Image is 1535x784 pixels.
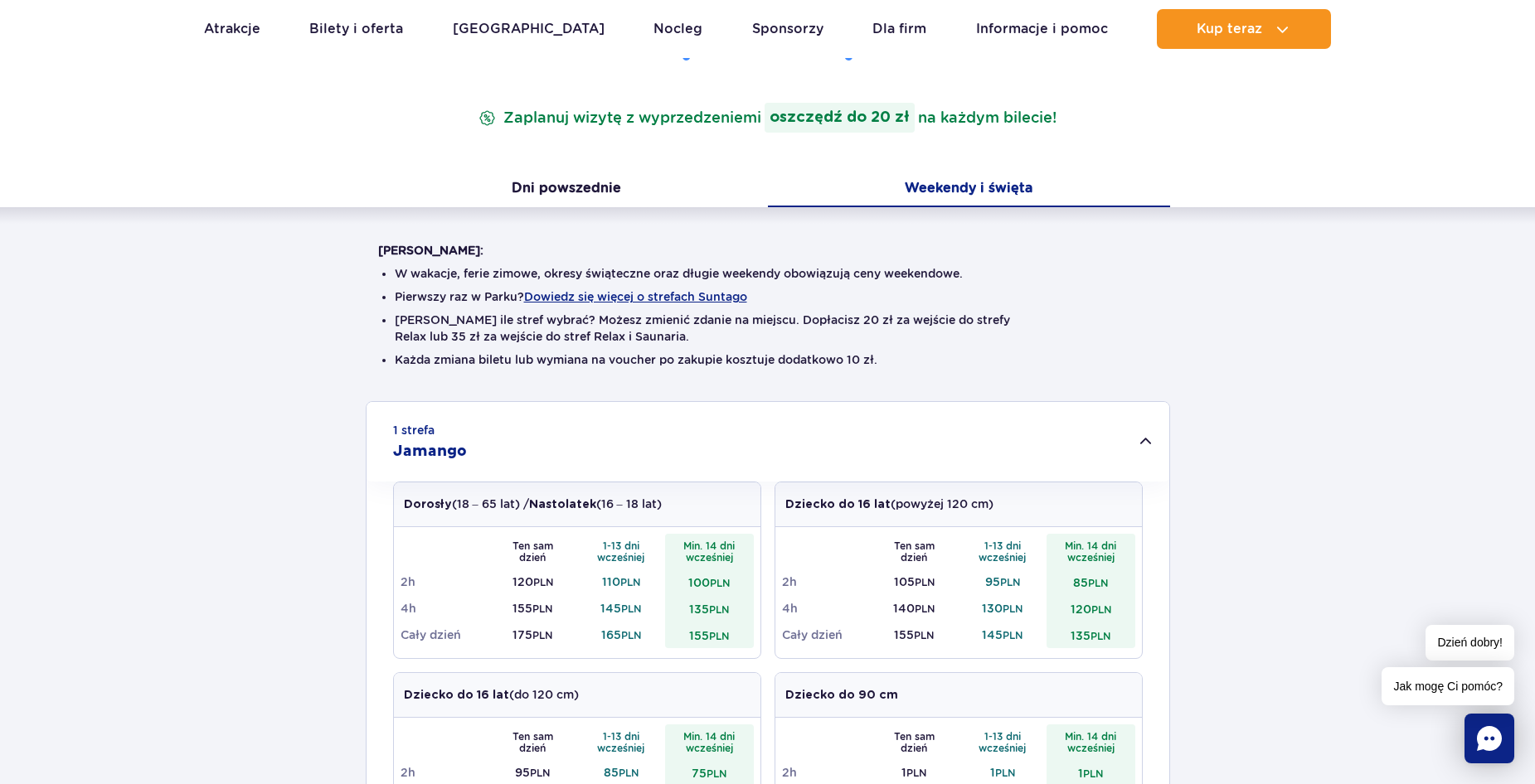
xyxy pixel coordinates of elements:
a: Nocleg [653,9,702,49]
button: Kup teraz [1157,9,1331,49]
td: 155 [488,595,577,622]
td: 120 [488,569,577,595]
td: 100 [665,569,754,595]
th: Min. 14 dni wcześniej [665,724,754,759]
th: 1-13 dni wcześniej [577,724,666,759]
small: PLN [530,767,550,779]
a: Informacje i pomoc [976,9,1108,49]
small: PLN [620,576,640,588]
small: PLN [1091,603,1111,616]
th: 1-13 dni wcześniej [959,724,1047,759]
td: 165 [577,622,666,648]
small: PLN [914,629,934,641]
th: 1-13 dni wcześniej [577,534,666,569]
td: Cały dzień [401,622,489,648]
p: (18 – 65 lat) / (16 – 18 lat) [404,496,662,513]
span: Jak mogę Ci pomóc? [1382,667,1514,705]
a: Bilety i oferta [309,9,403,49]
p: (do 120 cm) [404,686,579,704]
small: PLN [915,576,935,588]
td: 140 [870,595,959,622]
div: Chat [1465,714,1514,763]
th: 1-13 dni wcześniej [959,534,1047,569]
td: 155 [870,622,959,648]
button: Weekendy i święta [768,172,1170,207]
strong: oszczędź do 20 zł [765,103,915,133]
h2: Jamango [393,442,467,462]
td: 135 [665,595,754,622]
th: Ten sam dzień [870,534,959,569]
p: Zaplanuj wizytę z wyprzedzeniem na każdym bilecie! [475,103,1060,133]
small: PLN [621,603,641,615]
small: PLN [533,576,553,588]
th: Ten sam dzień [870,724,959,759]
small: PLN [1003,603,1023,615]
td: 155 [665,622,754,648]
small: PLN [915,603,935,615]
th: Min. 14 dni wcześniej [665,534,754,569]
li: Pierwszy raz w Parku? [395,288,1141,305]
td: 105 [870,569,959,595]
strong: Dziecko do 16 lat [785,499,891,511]
td: 85 [1047,569,1135,595]
button: Dni powszednie [366,172,768,207]
li: Każda zmiana biletu lub wymiana na voucher po zakupie kosztuje dodatkowo 10 zł. [395,351,1141,368]
li: [PERSON_NAME] ile stref wybrać? Możesz zmienić zdanie na miejscu. Dopłacisz 20 zł za wejście do s... [395,312,1141,345]
td: 135 [1047,622,1135,648]
td: Cały dzień [782,622,871,648]
strong: Dorosły [404,499,452,511]
td: 4h [401,595,489,622]
span: Dzień dobry! [1426,625,1514,661]
small: PLN [1083,767,1103,780]
td: 130 [959,595,1047,622]
td: 175 [488,622,577,648]
li: W wakacje, ferie zimowe, okresy świąteczne oraz długie weekendy obowiązują ceny weekendowe. [395,265,1141,282]
small: PLN [709,603,729,616]
button: Dowiedz się więcej o strefach Suntago [524,290,747,303]
p: (powyżej 120 cm) [785,496,993,513]
small: PLN [1003,629,1023,641]
th: Ten sam dzień [488,534,577,569]
a: Dla firm [872,9,926,49]
td: 2h [401,569,489,595]
small: PLN [995,767,1015,779]
small: PLN [621,629,641,641]
td: 145 [577,595,666,622]
small: 1 strefa [393,422,435,438]
strong: Dziecko do 90 cm [785,690,898,701]
span: Kup teraz [1197,22,1262,36]
th: Ten sam dzień [488,724,577,759]
small: PLN [1000,576,1020,588]
strong: Dziecko do 16 lat [404,690,509,701]
strong: [PERSON_NAME]: [378,244,483,257]
td: 95 [959,569,1047,595]
td: 4h [782,595,871,622]
small: PLN [707,767,726,780]
small: PLN [532,603,552,615]
th: Min. 14 dni wcześniej [1047,724,1135,759]
strong: Nastolatek [529,499,596,511]
a: Atrakcje [204,9,260,49]
a: [GEOGRAPHIC_DATA] [453,9,605,49]
td: 2h [782,569,871,595]
small: PLN [709,630,729,642]
td: 145 [959,622,1047,648]
td: 120 [1047,595,1135,622]
a: Sponsorzy [752,9,823,49]
td: 110 [577,569,666,595]
small: PLN [710,577,730,589]
th: Min. 14 dni wcześniej [1047,534,1135,569]
small: PLN [619,767,639,779]
small: PLN [1091,630,1110,642]
small: PLN [532,629,552,641]
small: PLN [906,767,926,779]
small: PLN [1088,577,1108,589]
